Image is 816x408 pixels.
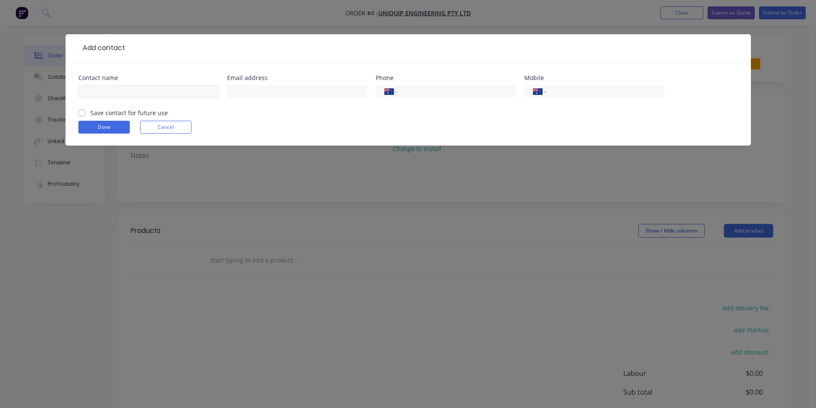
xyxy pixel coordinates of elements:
[78,121,130,134] button: Done
[140,121,191,134] button: Cancel
[78,75,218,81] div: Contact name
[78,43,125,53] div: Add contact
[227,75,367,81] div: Email address
[90,108,168,117] label: Save contact for future use
[524,75,664,81] div: Mobile
[376,75,516,81] div: Phone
